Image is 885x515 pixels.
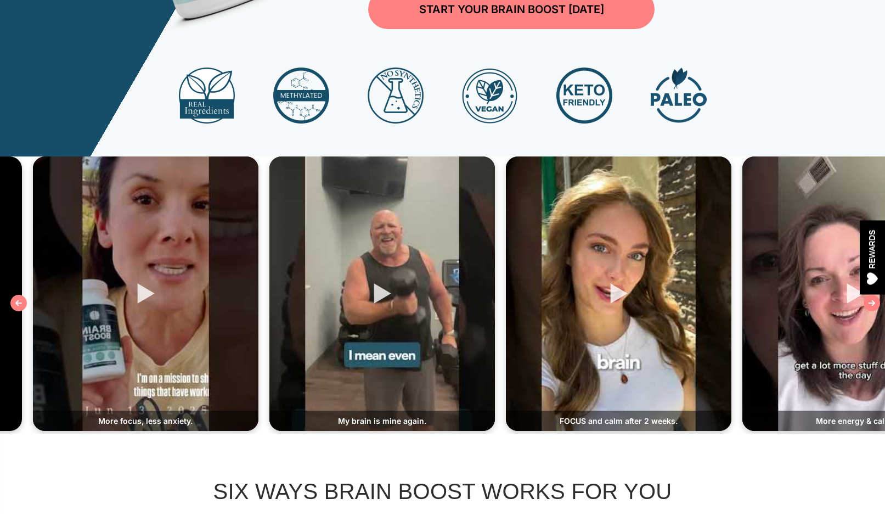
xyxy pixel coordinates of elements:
[273,68,329,124] img: Methylated Vitamin Bs
[651,68,707,124] img: Paleo Friendly
[556,68,612,124] img: Keto Friendly
[49,478,836,505] h2: SIX WAYS BRAIN BOOST WORKS FOR YOU
[462,68,518,124] img: Vegan
[33,411,258,431] div: More focus, less anxiety.
[179,68,235,124] img: Real Ingredients
[368,68,424,124] img: No Synthetics
[506,411,731,431] div: FOCUS and calm after 2 weeks.
[269,411,495,431] div: My brain is mine again.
